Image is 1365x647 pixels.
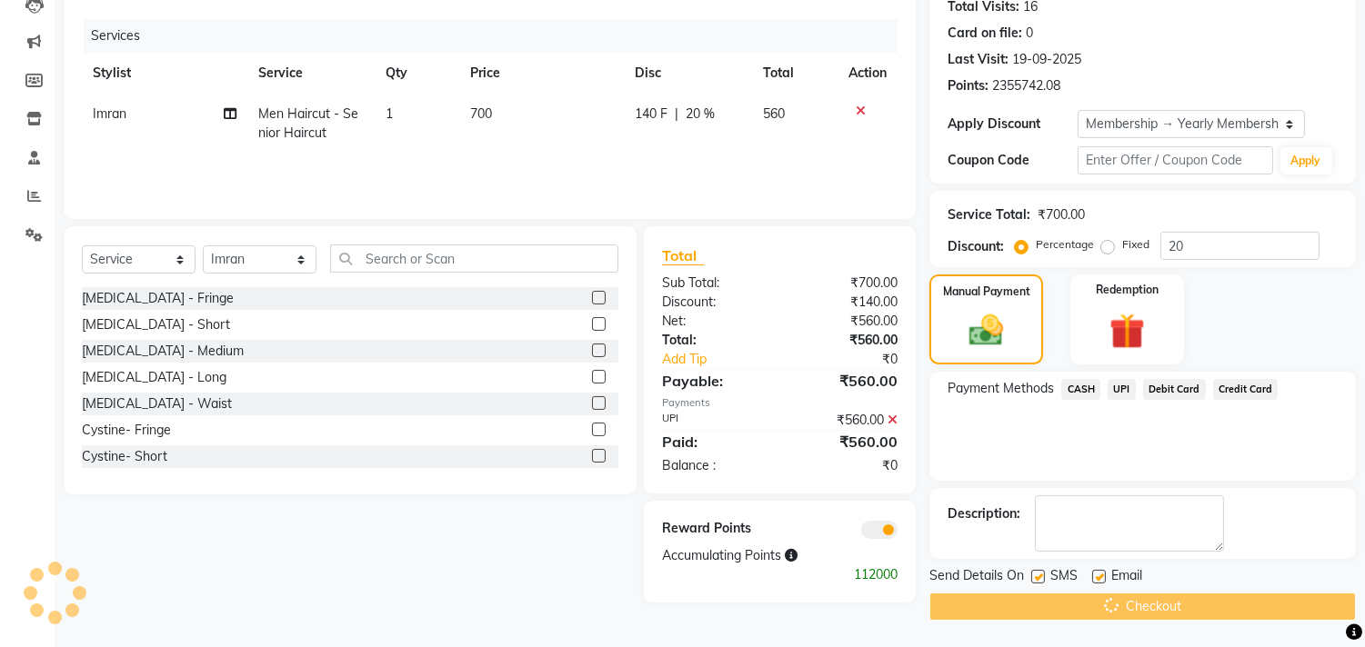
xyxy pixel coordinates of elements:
div: Cystine- Fringe [82,421,171,440]
span: Imran [93,105,126,122]
th: Stylist [82,53,247,94]
span: 1 [386,105,393,122]
th: Total [752,53,838,94]
div: Net: [648,312,780,331]
span: Total [662,246,704,265]
span: Men Haircut - Senior Haircut [258,105,358,141]
div: ₹560.00 [780,370,912,392]
div: ₹560.00 [780,431,912,453]
div: ₹560.00 [780,312,912,331]
div: 112000 [648,565,911,584]
div: Sub Total: [648,274,780,293]
div: 19-09-2025 [1012,50,1081,69]
th: Qty [375,53,459,94]
span: UPI [1108,379,1136,400]
div: [MEDICAL_DATA] - Fringe [82,289,234,308]
input: Enter Offer / Coupon Code [1078,146,1272,174]
th: Price [459,53,624,94]
div: Points: [948,76,989,95]
div: UPI [648,411,780,430]
div: ₹560.00 [780,411,912,430]
span: 560 [763,105,785,122]
div: Accumulating Points [648,546,846,565]
div: Last Visit: [948,50,1009,69]
div: Total: [648,331,780,350]
img: _cash.svg [959,311,1013,350]
th: Service [247,53,375,94]
span: Send Details On [929,566,1024,589]
div: Apply Discount [948,114,1078,134]
span: | [675,105,678,124]
input: Search or Scan [330,244,618,273]
div: Description: [948,504,1020,523]
div: ₹560.00 [780,331,912,350]
th: Action [838,53,898,94]
div: Card on file: [948,24,1022,43]
div: Paid: [648,431,780,453]
span: 20 % [686,105,715,124]
label: Manual Payment [943,284,1030,300]
img: _gift.svg [1099,309,1156,353]
div: Coupon Code [948,151,1078,170]
span: Email [1111,566,1142,589]
div: ₹140.00 [780,293,912,312]
div: Payments [662,395,898,411]
div: Service Total: [948,205,1030,224]
span: Debit Card [1143,379,1206,400]
div: Services [84,19,911,53]
div: ₹700.00 [780,274,912,293]
button: Apply [1280,147,1332,174]
span: 140 F [635,105,667,124]
div: [MEDICAL_DATA] - Medium [82,342,244,361]
div: [MEDICAL_DATA] - Long [82,368,226,387]
div: [MEDICAL_DATA] - Short [82,315,230,334]
div: Balance : [648,456,780,475]
span: SMS [1050,566,1078,589]
div: ₹0 [780,456,912,475]
span: Credit Card [1213,379,1279,400]
div: ₹700.00 [1038,205,1085,224]
div: Cystine- Short [82,447,167,466]
div: ₹0 [802,350,912,369]
span: Payment Methods [948,379,1054,398]
div: [MEDICAL_DATA] - Waist [82,394,232,413]
a: Add Tip [648,350,802,369]
th: Disc [624,53,752,94]
div: Payable: [648,370,780,392]
span: CASH [1061,379,1100,400]
div: Discount: [648,293,780,312]
div: 0 [1026,24,1033,43]
span: 700 [470,105,492,122]
div: Reward Points [648,519,780,539]
label: Redemption [1096,282,1159,298]
label: Percentage [1036,236,1094,253]
label: Fixed [1122,236,1149,253]
div: 2355742.08 [992,76,1060,95]
div: Discount: [948,237,1004,256]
